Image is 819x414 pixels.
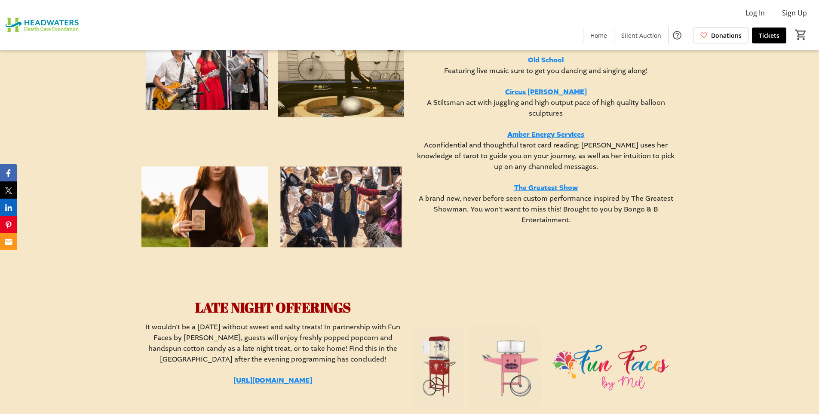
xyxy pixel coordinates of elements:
a: Silent Auction [614,28,668,43]
span: Donations [711,31,742,40]
a: The Greatest Show [514,183,578,193]
a: Home [583,28,614,43]
button: Help [669,27,686,44]
span: Silent Auction [621,31,661,40]
span: confidential and thoughtful tarot card reading; [PERSON_NAME] uses her knowledge of tarot to guid... [417,141,675,171]
button: Sign Up [775,6,814,20]
img: Headwaters Health Care Foundation's Logo [5,3,82,46]
img: undefined [278,5,405,131]
img: undefined [278,144,405,270]
button: Log In [739,6,772,20]
span: A [424,141,429,150]
span: A Stiltsman act with juggling and high output pace of high quality balloon sculptures [427,98,665,118]
img: undefined [141,5,268,131]
span: Home [590,31,607,40]
span: LATE NIGHT OFFERINGS [195,298,351,316]
a: Circus [PERSON_NAME] [505,87,587,97]
button: Cart [793,27,809,43]
span: A brand new, never before seen custom performance inspired by The Greatest Showman. You won't wan... [419,194,673,224]
span: Featuring live music sure to get you dancing and singing along! [444,66,647,75]
a: Amber Energy Services [507,130,584,139]
span: Log In [745,8,765,18]
span: Tickets [759,31,779,40]
span: It wouldn't be a [DATE] without sweet and salty treats! In partnership with Fun Faces by [PERSON_... [145,322,400,364]
a: Old School [528,55,564,65]
img: undefined [141,144,268,270]
a: Tickets [752,28,786,43]
span: Sign Up [782,8,807,18]
a: Donations [693,28,748,43]
a: [URL][DOMAIN_NAME] [233,376,312,385]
